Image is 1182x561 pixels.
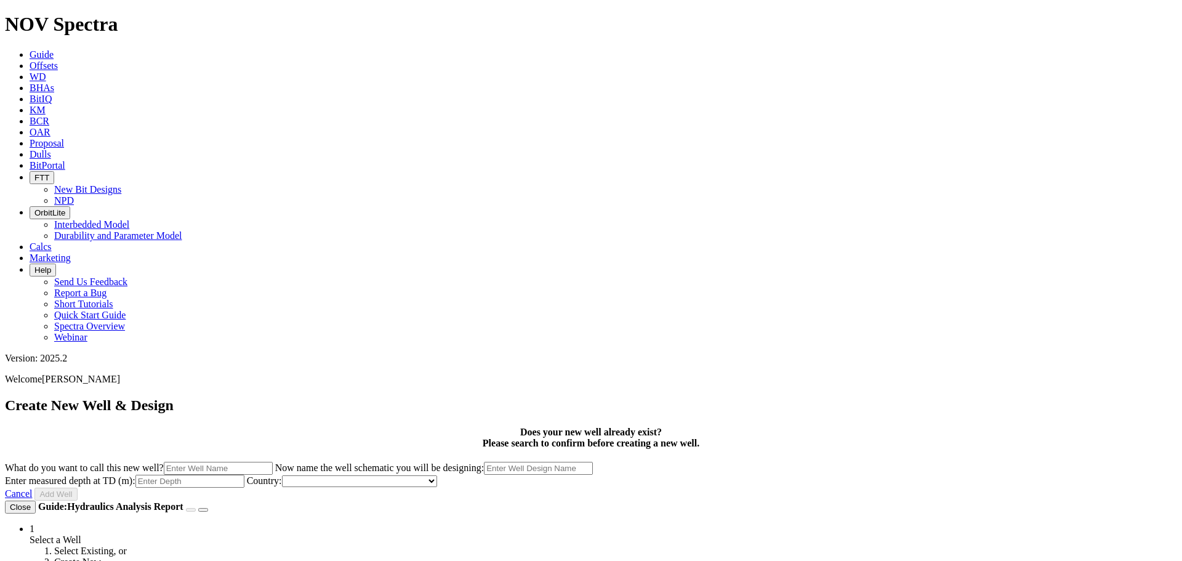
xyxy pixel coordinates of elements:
button: Close [5,501,36,514]
label: Now name the well schematic you will be designing: [275,462,593,473]
a: Durability and Parameter Model [54,230,182,241]
h1: NOV Spectra [5,13,1177,36]
a: KM [30,105,46,115]
a: BitIQ [30,94,52,104]
button: OrbitLite [30,206,70,219]
a: Cancel [5,488,32,499]
a: Calcs [30,241,52,252]
a: Dulls [30,149,51,159]
h2: Create New Well & Design [5,397,1177,414]
div: 1 [30,523,1177,535]
label: What do you want to call this new well? [5,462,275,473]
a: BCR [30,116,49,126]
p: Welcome [5,374,1177,385]
span: FTT [34,173,49,182]
a: Offsets [30,60,58,71]
a: WD [30,71,46,82]
button: Help [30,264,56,276]
a: Report a Bug [54,288,107,298]
a: NPD [54,195,74,206]
h4: Does your new well already exist? Please search to confirm before creating a new well. [5,427,1177,449]
label: Enter measured depth at TD (m): [5,475,247,486]
span: Select a Well [30,535,81,545]
a: Marketing [30,252,71,263]
a: Spectra Overview [54,321,125,331]
a: Quick Start Guide [54,310,126,320]
a: Interbedded Model [54,219,129,230]
span: Help [34,265,51,275]
input: Now name the well schematic you will be designing: [484,462,593,475]
input: What do you want to call this new well? [164,462,273,475]
span: [PERSON_NAME] [42,374,120,384]
span: Select Existing, or [54,546,127,556]
input: Enter measured depth at TD (m): [135,475,244,488]
a: BitPortal [30,160,65,171]
span: Hydraulics Analysis Report [67,501,183,512]
a: Send Us Feedback [54,276,127,287]
select: Country: [282,475,437,487]
a: Webinar [54,332,87,342]
span: OrbitLite [34,208,65,217]
a: Proposal [30,138,64,148]
a: Guide [30,49,54,60]
a: BHAs [30,83,54,93]
a: OAR [30,127,50,137]
button: FTT [30,171,54,184]
a: Short Tutorials [54,299,113,309]
label: Country: [247,475,437,486]
button: Add Well [34,488,77,501]
strong: Guide: [38,501,186,512]
a: New Bit Designs [54,184,121,195]
div: Version: 2025.2 [5,353,1177,364]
